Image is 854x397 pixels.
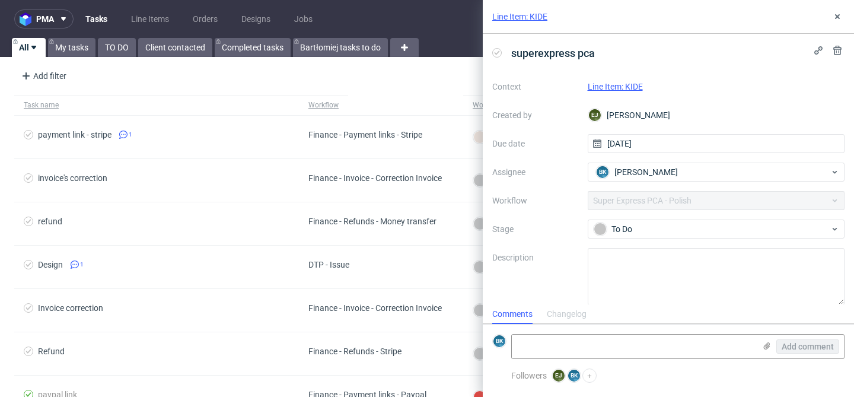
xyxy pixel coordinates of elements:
[589,109,601,121] figcaption: EJ
[547,305,587,324] div: Changelog
[582,369,597,383] button: +
[308,217,436,226] div: Finance - Refunds - Money transfer
[492,193,578,208] label: Workflow
[553,370,565,382] figcaption: EJ
[597,166,608,178] figcaption: BK
[492,305,533,324] div: Comments
[308,260,349,269] div: DTP - Issue
[38,217,62,226] div: refund
[492,250,578,303] label: Description
[588,106,845,125] div: [PERSON_NAME]
[234,9,278,28] a: Designs
[492,222,578,236] label: Stage
[215,38,291,57] a: Completed tasks
[588,82,643,91] a: Line Item: KIDE
[138,38,212,57] a: Client contacted
[493,335,505,347] figcaption: BK
[38,347,65,356] div: Refund
[38,130,111,139] div: payment link - stripe
[492,136,578,151] label: Due date
[492,80,578,94] label: Context
[12,38,46,57] a: All
[308,130,422,139] div: Finance - Payment links - Stripe
[14,9,74,28] button: pma
[492,11,547,23] a: Line Item: KIDE
[36,15,54,23] span: pma
[129,130,132,139] span: 1
[492,165,578,179] label: Assignee
[287,9,320,28] a: Jobs
[38,303,103,313] div: Invoice correction
[38,260,63,269] div: Design
[614,166,678,178] span: [PERSON_NAME]
[492,108,578,122] label: Created by
[568,370,580,382] figcaption: BK
[124,9,176,28] a: Line Items
[98,38,136,57] a: TO DO
[80,260,84,269] span: 1
[511,371,547,380] span: Followers
[38,173,107,183] div: invoice's correction
[308,303,442,313] div: Finance - Invoice - Correction Invoice
[186,9,225,28] a: Orders
[20,12,36,26] img: logo
[594,223,830,236] div: To Do
[308,100,339,110] div: Workflow
[506,43,600,63] span: superexpress pca
[48,38,95,57] a: My tasks
[78,9,114,28] a: Tasks
[293,38,388,57] a: Bartłomiej tasks to do
[17,66,69,85] div: Add filter
[24,100,289,110] span: Task name
[308,347,401,356] div: Finance - Refunds - Stripe
[308,173,442,183] div: Finance - Invoice - Correction Invoice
